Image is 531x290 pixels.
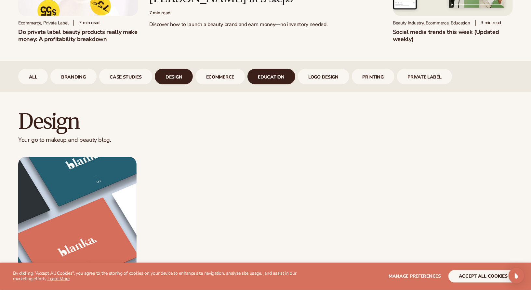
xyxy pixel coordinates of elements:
[155,69,193,84] div: 4 / 9
[352,69,394,84] a: printing
[73,20,100,26] div: 7 min read
[18,136,513,144] p: Your go to makeup and beauty blog.
[247,69,295,84] a: Education
[247,69,295,84] div: 6 / 9
[195,69,245,84] div: 5 / 9
[47,276,70,282] a: Learn More
[99,69,153,84] a: case studies
[13,271,304,282] p: By clicking "Accept All Cookies", you agree to the storing of cookies on your device to enhance s...
[397,69,452,84] div: 9 / 9
[389,273,441,279] span: Manage preferences
[298,69,349,84] div: 7 / 9
[389,270,441,283] button: Manage preferences
[393,20,470,26] div: Beauty Industry, Ecommerce, Education
[393,28,513,43] h2: Social media trends this week (Updated weekly)
[475,20,501,26] div: 3 min read
[149,10,382,16] div: 7 min read
[50,69,96,84] a: branding
[195,69,245,84] a: ecommerce
[99,69,153,84] div: 3 / 9
[50,69,96,84] div: 2 / 9
[149,21,382,28] p: Discover how to launch a beauty brand and earn money—no inventory needed.
[352,69,394,84] div: 8 / 9
[298,69,349,84] a: logo design
[18,28,138,43] h2: Do private label beauty products really make money: A profitability breakdown
[18,110,513,132] h2: design
[18,20,68,26] div: Ecommerce, Private Label
[155,69,193,84] a: design
[397,69,452,84] a: Private Label
[448,270,518,283] button: accept all cookies
[509,268,524,283] div: Open Intercom Messenger
[18,69,48,84] a: All
[18,69,48,84] div: 1 / 9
